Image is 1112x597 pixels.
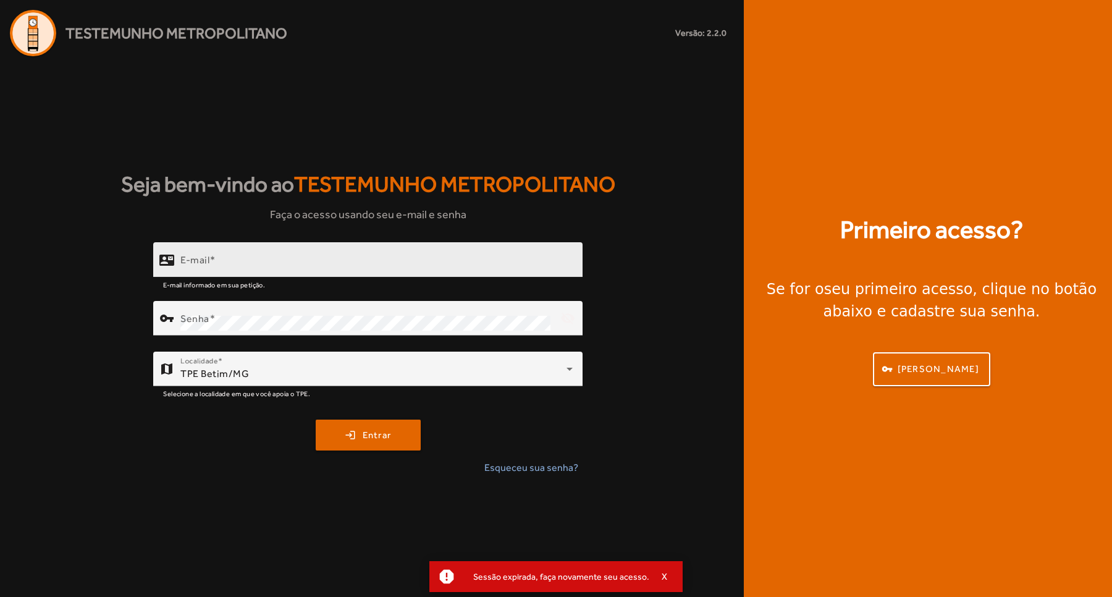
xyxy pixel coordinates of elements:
button: X [649,571,680,582]
div: Sessão expirada, faça novamente seu acesso. [463,568,649,585]
mat-icon: map [159,362,174,376]
mat-label: Senha [180,312,209,324]
strong: seu primeiro acesso [824,281,973,298]
span: X [662,571,668,582]
span: TPE Betim/MG [180,368,249,379]
strong: Seja bem-vindo ao [121,168,615,201]
span: Testemunho Metropolitano [294,172,615,197]
img: Logo Agenda [10,10,56,56]
mat-hint: Selecione a localidade em que você apoia o TPE. [163,386,310,400]
small: Versão: 2.2.0 [675,27,727,40]
div: Se for o , clique no botão abaixo e cadastre sua senha. [759,278,1105,323]
span: [PERSON_NAME] [898,362,979,376]
span: Testemunho Metropolitano [65,22,287,44]
button: [PERSON_NAME] [873,352,990,386]
mat-icon: vpn_key [159,311,174,326]
button: Entrar [316,420,421,451]
strong: Primeiro acesso? [840,211,1023,248]
mat-icon: contact_mail [159,252,174,267]
span: Faça o acesso usando seu e-mail e senha [270,206,466,222]
mat-label: Localidade [180,357,218,365]
mat-icon: visibility_off [554,303,583,333]
span: Esqueceu sua senha? [484,460,578,475]
span: Entrar [363,428,392,442]
mat-icon: report [437,567,456,586]
mat-hint: E-mail informado em sua petição. [163,277,265,291]
mat-label: E-mail [180,253,209,265]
